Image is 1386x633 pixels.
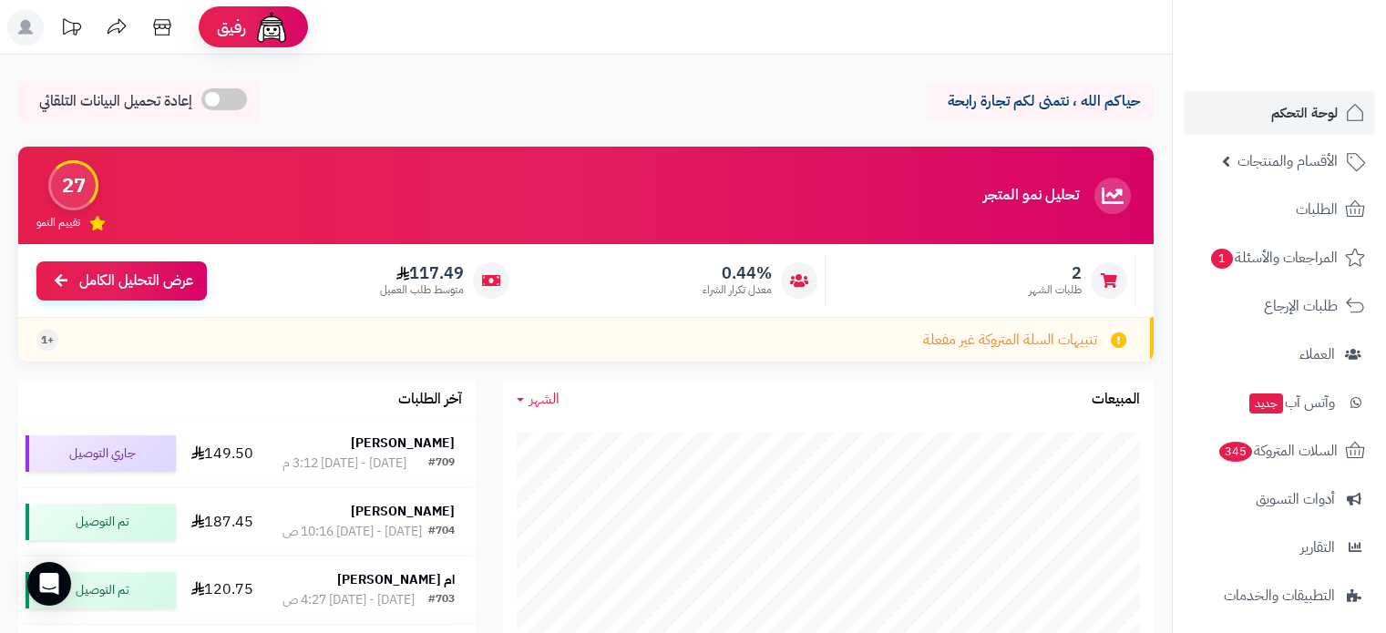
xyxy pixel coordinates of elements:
h3: تحليل نمو المتجر [983,188,1079,204]
div: [DATE] - [DATE] 10:16 ص [282,523,422,541]
span: معدل تكرار الشراء [703,282,772,298]
strong: [PERSON_NAME] [351,502,455,521]
a: لوحة التحكم [1184,91,1375,135]
div: تم التوصيل [26,572,176,608]
strong: [PERSON_NAME] [351,434,455,453]
span: لوحة التحكم [1271,100,1338,126]
span: جديد [1249,393,1283,413]
div: [DATE] - [DATE] 3:12 م [282,454,406,473]
h3: المبيعات [1092,392,1140,408]
a: أدوات التسويق [1184,477,1375,521]
a: طلبات الإرجاع [1184,284,1375,328]
a: الطلبات [1184,188,1375,231]
span: السلات المتروكة [1217,438,1338,464]
span: 117.49 [380,263,464,283]
span: التقارير [1300,535,1335,560]
div: جاري التوصيل [26,435,176,472]
span: 345 [1219,442,1252,462]
span: أدوات التسويق [1256,486,1335,512]
span: +1 [41,332,54,348]
a: السلات المتروكة345 [1184,429,1375,473]
span: الأقسام والمنتجات [1237,148,1338,174]
a: التقارير [1184,526,1375,569]
a: الشهر [517,389,560,410]
span: طلبات الإرجاع [1264,293,1338,319]
span: 1 [1211,249,1233,269]
div: #704 [428,523,455,541]
span: الشهر [529,388,560,410]
a: عرض التحليل الكامل [36,261,207,301]
div: [DATE] - [DATE] 4:27 ص [282,591,415,609]
img: logo-2.png [1262,51,1369,89]
span: طلبات الشهر [1029,282,1082,298]
span: متوسط طلب العميل [380,282,464,298]
div: Open Intercom Messenger [27,562,71,606]
td: 187.45 [183,488,262,556]
div: #703 [428,591,455,609]
a: المراجعات والأسئلة1 [1184,236,1375,280]
span: رفيق [217,16,246,38]
span: 0.44% [703,263,772,283]
td: 120.75 [183,556,262,624]
div: #709 [428,454,455,473]
a: تحديثات المنصة [48,9,94,50]
td: 149.50 [183,420,262,487]
h3: آخر الطلبات [398,392,462,408]
span: الطلبات [1296,197,1338,222]
span: عرض التحليل الكامل [79,271,193,291]
span: تنبيهات السلة المتروكة غير مفعلة [923,330,1097,351]
p: حياكم الله ، نتمنى لكم تجارة رابحة [939,91,1140,112]
span: العملاء [1299,342,1335,367]
span: 2 [1029,263,1082,283]
strong: ام [PERSON_NAME] [337,570,455,589]
a: التطبيقات والخدمات [1184,574,1375,618]
a: العملاء [1184,332,1375,376]
a: وآتس آبجديد [1184,381,1375,424]
span: التطبيقات والخدمات [1224,583,1335,608]
span: إعادة تحميل البيانات التلقائي [39,91,192,112]
img: ai-face.png [253,9,290,46]
span: المراجعات والأسئلة [1209,245,1338,271]
div: تم التوصيل [26,504,176,540]
span: وآتس آب [1247,390,1335,415]
span: تقييم النمو [36,215,80,230]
